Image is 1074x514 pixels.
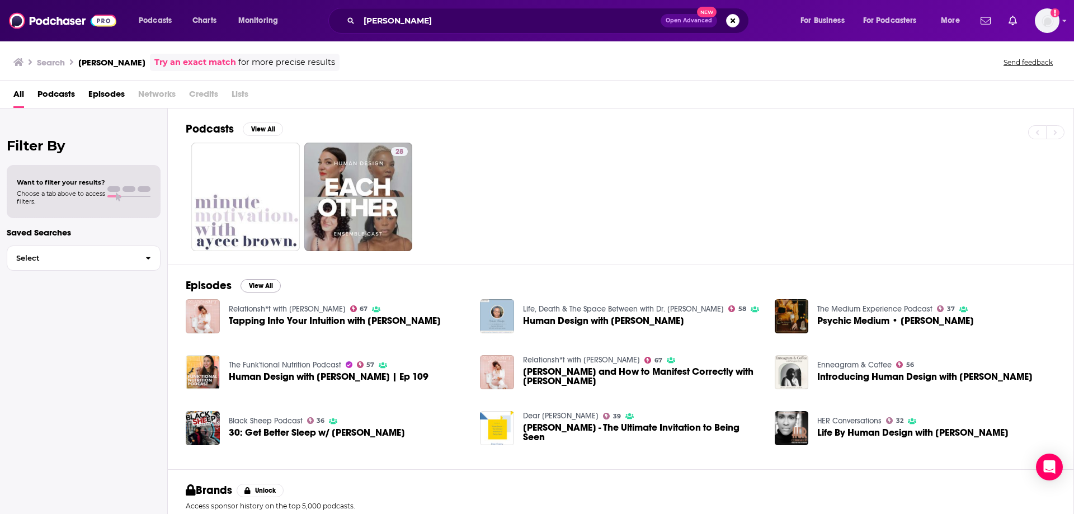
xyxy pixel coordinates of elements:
a: Life By Human Design with Aycee Brown [817,428,1009,437]
h3: Search [37,57,65,68]
a: 39 [603,413,621,419]
p: Saved Searches [7,227,161,238]
a: The Medium Experience Podcast [817,304,932,314]
span: Human Design with [PERSON_NAME] | Ep 109 [229,372,428,381]
a: Podcasts [37,85,75,108]
a: 28 [391,147,408,156]
span: Choose a tab above to access filters. [17,190,105,205]
h2: Podcasts [186,122,234,136]
span: Open Advanced [666,18,712,23]
a: Tapping Into Your Intuition with Aycee Brown [229,316,441,326]
span: Select [7,254,136,262]
span: Psychic Medium • [PERSON_NAME] [817,316,974,326]
button: Unlock [237,484,284,497]
img: Human Design with Aycee Brown [480,299,514,333]
span: 56 [906,362,914,367]
span: More [941,13,960,29]
a: HER Conversations [817,416,882,426]
img: Adam Levine and How to Manifest Correctly with Aycee Brown [480,355,514,389]
a: Show notifications dropdown [976,11,995,30]
button: Open AdvancedNew [661,14,717,27]
button: Show profile menu [1035,8,1059,33]
h2: Filter By [7,138,161,154]
span: Lists [232,85,248,108]
h2: Brands [186,483,232,497]
a: 32 [886,417,903,424]
a: 37 [937,305,955,312]
button: open menu [856,12,933,30]
span: For Business [800,13,845,29]
a: Dear Franny [523,411,599,421]
span: Tapping Into Your Intuition with [PERSON_NAME] [229,316,441,326]
span: New [697,7,717,17]
button: Send feedback [1000,58,1056,67]
a: Aycee Brown - The Ultimate Invitation to Being Seen [523,423,761,442]
img: Podchaser - Follow, Share and Rate Podcasts [9,10,116,31]
a: 56 [896,361,914,368]
span: Life By Human Design with [PERSON_NAME] [817,428,1009,437]
img: Tapping Into Your Intuition with Aycee Brown [186,299,220,333]
button: Select [7,246,161,271]
input: Search podcasts, credits, & more... [359,12,661,30]
a: Show notifications dropdown [1004,11,1021,30]
span: Want to filter your results? [17,178,105,186]
span: 67 [360,306,368,312]
a: 30: Get Better Sleep w/ Aycee Brown [229,428,405,437]
span: Human Design with [PERSON_NAME] [523,316,684,326]
a: PodcastsView All [186,122,283,136]
a: Relationsh*t with Kamie Crawford [229,304,346,314]
img: 30: Get Better Sleep w/ Aycee Brown [186,411,220,445]
span: Logged in as alisoncerri [1035,8,1059,33]
a: Charts [185,12,223,30]
span: Monitoring [238,13,278,29]
a: Introducing Human Design with Aycee Brown [817,372,1033,381]
button: open menu [793,12,859,30]
a: EpisodesView All [186,279,281,293]
button: open menu [933,12,974,30]
div: Search podcasts, credits, & more... [339,8,760,34]
span: 67 [654,358,662,363]
a: 57 [357,361,375,368]
img: Aycee Brown - The Ultimate Invitation to Being Seen [480,411,514,445]
a: 36 [307,417,325,424]
span: 37 [947,306,955,312]
a: Adam Levine and How to Manifest Correctly with Aycee Brown [523,367,761,386]
span: for more precise results [238,56,335,69]
a: Relationsh*t with Kamie Crawford [523,355,640,365]
span: 36 [317,418,324,423]
img: Human Design with Aycee Brown | Ep 109 [186,355,220,389]
img: Introducing Human Design with Aycee Brown [775,355,809,389]
img: Life By Human Design with Aycee Brown [775,411,809,445]
span: For Podcasters [863,13,917,29]
a: 67 [350,305,368,312]
a: Episodes [88,85,125,108]
h3: [PERSON_NAME] [78,57,145,68]
a: 58 [728,305,746,312]
button: open menu [131,12,186,30]
button: View All [241,279,281,293]
button: open menu [230,12,293,30]
a: Psychic Medium • Aycee Brown [817,316,974,326]
span: Charts [192,13,216,29]
svg: Add a profile image [1051,8,1059,17]
span: 28 [395,147,403,158]
span: 32 [896,418,903,423]
span: 30: Get Better Sleep w/ [PERSON_NAME] [229,428,405,437]
a: Enneagram & Coffee [817,360,892,370]
a: Life, Death & The Space Between with Dr. Amy Robbins [523,304,724,314]
h2: Episodes [186,279,232,293]
span: 57 [366,362,374,367]
span: [PERSON_NAME] and How to Manifest Correctly with [PERSON_NAME] [523,367,761,386]
span: Networks [138,85,176,108]
a: Black Sheep Podcast [229,416,303,426]
span: Podcasts [139,13,172,29]
img: Psychic Medium • Aycee Brown [775,299,809,333]
button: View All [243,122,283,136]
